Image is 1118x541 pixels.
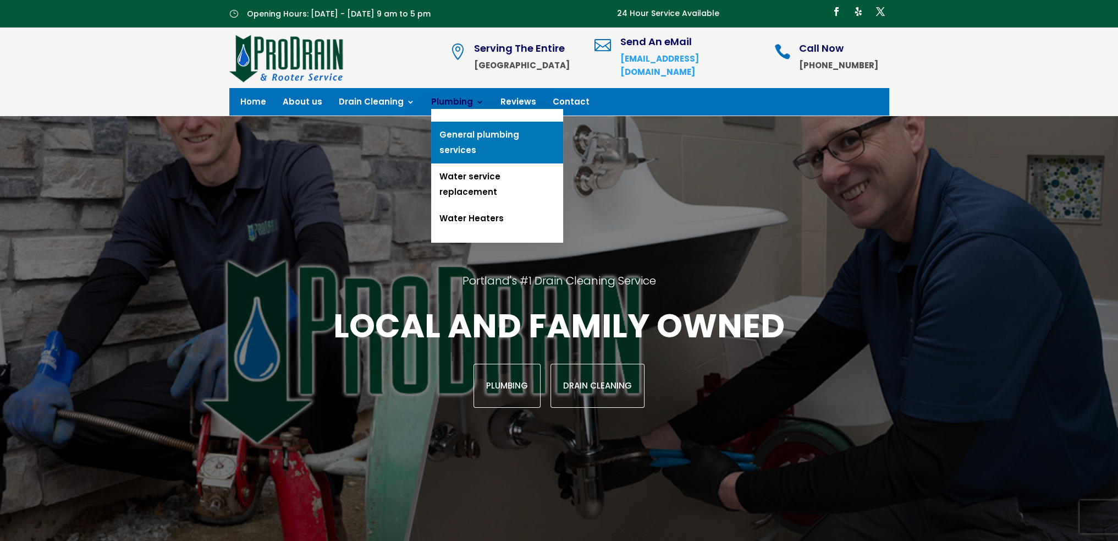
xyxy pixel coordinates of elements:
[339,98,415,110] a: Drain Cleaning
[798,41,843,55] span: Call Now
[473,364,541,408] a: Plumbing
[617,7,719,20] p: 24 Hour Service Available
[247,8,431,19] span: Opening Hours: [DATE] - [DATE] 9 am to 5 pm
[146,304,972,408] div: Local and family owned
[473,59,569,71] strong: [GEOGRAPHIC_DATA]
[449,43,465,60] span: 
[550,364,645,408] a: Drain Cleaning
[850,3,867,20] a: Follow on Yelp
[431,163,563,205] a: Water service replacement
[146,274,972,304] h2: Portland's #1 Drain Cleaning Service
[798,59,878,71] strong: [PHONE_NUMBER]
[872,3,889,20] a: Follow on X
[229,9,238,18] span: }
[594,37,610,53] span: 
[774,43,790,60] span: 
[240,98,266,110] a: Home
[473,41,564,55] span: Serving The Entire
[283,98,322,110] a: About us
[431,205,563,232] a: Water Heaters
[553,98,590,110] a: Contact
[229,33,344,83] img: site-logo-100h
[620,53,698,78] a: [EMAIL_ADDRESS][DOMAIN_NAME]
[500,98,536,110] a: Reviews
[431,122,563,163] a: General plumbing services
[620,35,691,48] span: Send An eMail
[828,3,845,20] a: Follow on Facebook
[431,98,484,110] a: Plumbing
